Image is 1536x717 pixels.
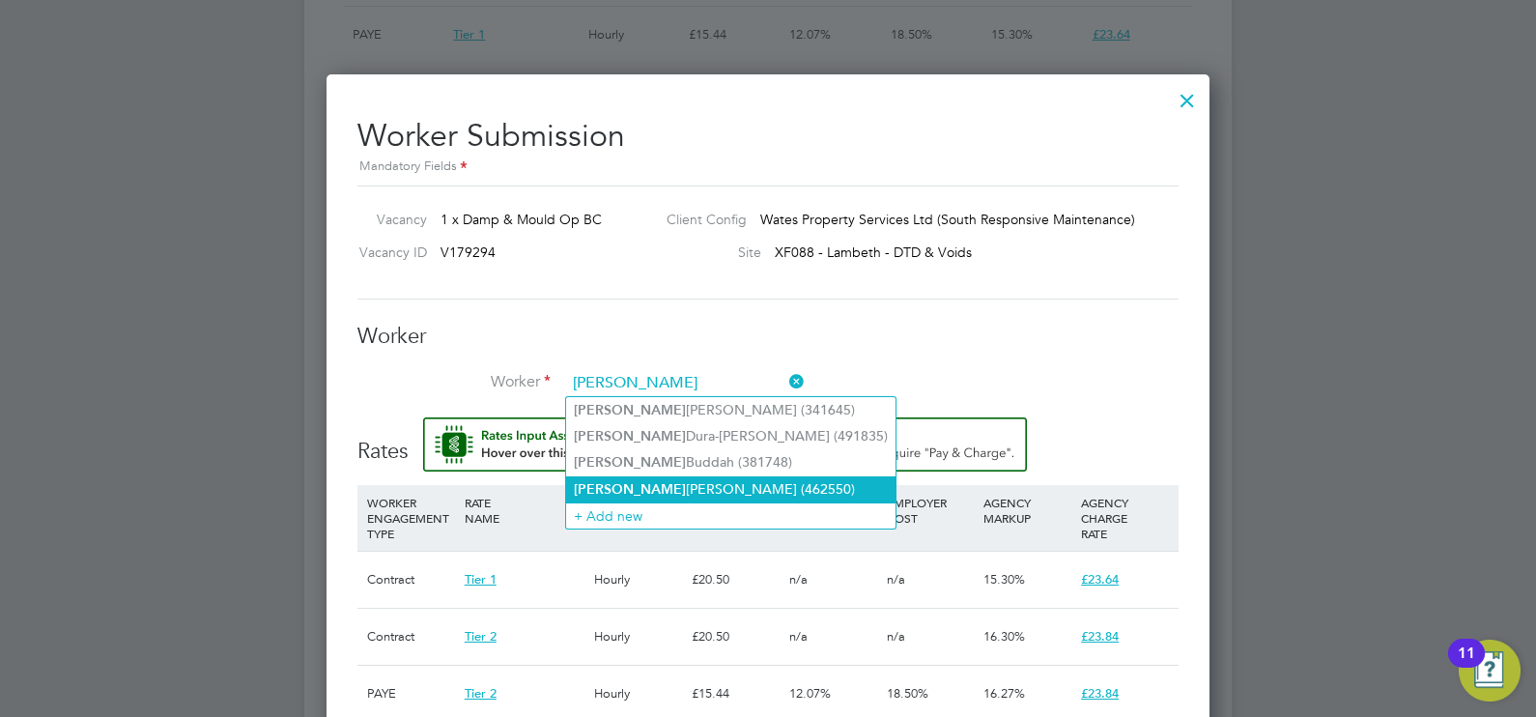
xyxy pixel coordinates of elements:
div: 11 [1458,653,1475,678]
label: Vacancy [350,211,427,228]
b: [PERSON_NAME] [574,428,686,445]
b: [PERSON_NAME] [574,454,686,471]
button: Open Resource Center, 11 new notifications [1459,640,1521,702]
span: Tier 2 [465,685,497,702]
div: AGENCY CHARGE RATE [1076,485,1174,551]
span: n/a [789,571,808,588]
span: 16.27% [983,685,1025,702]
li: Buddah (381748) [566,449,896,475]
li: Dura-[PERSON_NAME] (491835) [566,423,896,449]
span: £23.64 [1081,571,1119,588]
li: [PERSON_NAME] (462550) [566,476,896,502]
span: 18.50% [887,685,928,702]
span: V179294 [441,244,496,261]
div: Hourly [589,552,687,608]
span: £23.84 [1081,628,1119,645]
button: Rate Assistant [423,417,1027,472]
h3: Worker [357,323,1179,351]
div: WORKER ENGAGEMENT TYPE [362,485,460,551]
li: + Add new [566,502,896,529]
div: RATE NAME [460,485,589,535]
span: £23.84 [1081,685,1119,702]
b: [PERSON_NAME] [574,402,686,418]
h2: Worker Submission [357,101,1179,178]
span: n/a [887,571,905,588]
span: n/a [789,628,808,645]
label: Worker [357,372,551,392]
input: Search for... [566,369,805,398]
label: Site [651,244,761,261]
span: 15.30% [983,571,1025,588]
span: n/a [887,628,905,645]
li: [PERSON_NAME] (341645) [566,397,896,423]
div: AGENCY MARKUP [979,485,1076,535]
h3: Rates [357,417,1179,466]
span: 12.07% [789,685,831,702]
div: Hourly [589,609,687,665]
span: Tier 2 [465,628,497,645]
span: Wates Property Services Ltd (South Responsive Maintenance) [760,211,1135,228]
div: £20.50 [687,609,784,665]
label: Client Config [651,211,747,228]
label: Vacancy ID [350,244,427,261]
span: 1 x Damp & Mould Op BC [441,211,602,228]
span: XF088 - Lambeth - DTD & Voids [775,244,972,261]
div: Contract [362,609,460,665]
b: [PERSON_NAME] [574,481,686,498]
div: £20.50 [687,552,784,608]
div: EMPLOYER COST [882,485,980,535]
span: 16.30% [983,628,1025,645]
div: Mandatory Fields [357,157,1179,178]
span: Tier 1 [465,571,497,588]
div: Contract [362,552,460,608]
